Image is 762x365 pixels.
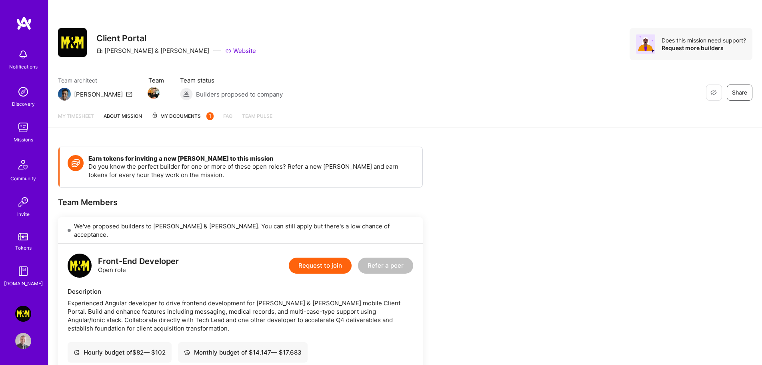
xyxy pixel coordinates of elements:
[74,349,80,355] i: icon Cash
[152,112,214,121] span: My Documents
[68,299,413,333] div: Experienced Angular developer to drive frontend development for [PERSON_NAME] & [PERSON_NAME] mob...
[148,87,160,99] img: Team Member Avatar
[58,76,132,85] span: Team architect
[15,306,31,322] img: Morgan & Morgan: Client Portal
[68,155,84,171] img: Token icon
[662,44,746,52] div: Request more builders
[58,28,87,57] img: Company Logo
[4,279,43,288] div: [DOMAIN_NAME]
[126,91,132,97] i: icon Mail
[358,258,413,274] button: Refer a peer
[68,254,92,278] img: logo
[58,217,423,244] div: We've proposed builders to [PERSON_NAME] & [PERSON_NAME]. You can still apply but there's a low c...
[15,244,32,252] div: Tokens
[727,85,752,101] button: Share
[58,112,94,127] a: My timesheet
[184,348,302,357] div: Monthly budget of $ 14.147 — $ 17.683
[225,46,256,55] a: Website
[15,333,31,349] img: User Avatar
[148,86,159,100] a: Team Member Avatar
[152,112,214,127] a: My Documents1
[18,233,28,240] img: tokens
[15,119,31,135] img: teamwork
[104,112,142,127] a: About Mission
[636,34,655,54] img: Avatar
[223,112,232,127] a: FAQ
[15,194,31,210] img: Invite
[732,89,747,97] span: Share
[96,48,103,54] i: icon CompanyGray
[68,287,413,296] div: Description
[74,348,166,357] div: Hourly budget of $ 82 — $ 102
[58,88,71,101] img: Team Architect
[15,263,31,279] img: guide book
[242,112,272,127] a: Team Pulse
[14,135,33,144] div: Missions
[12,100,35,108] div: Discovery
[15,46,31,63] img: bell
[180,76,283,85] span: Team status
[74,90,123,99] div: [PERSON_NAME]
[184,349,190,355] i: icon Cash
[98,257,179,266] div: Front-End Developer
[13,333,33,349] a: User Avatar
[15,84,31,100] img: discovery
[662,36,746,44] div: Does this mission need support?
[98,257,179,274] div: Open role
[58,197,423,208] div: Team Members
[710,89,717,96] i: icon EyeClosed
[88,162,414,179] p: Do you know the perfect builder for one or more of these open roles? Refer a new [PERSON_NAME] an...
[88,155,414,162] h4: Earn tokens for inviting a new [PERSON_NAME] to this mission
[16,16,32,30] img: logo
[9,63,38,71] div: Notifications
[196,90,283,99] span: Builders proposed to company
[17,210,30,218] div: Invite
[242,113,272,119] span: Team Pulse
[10,174,36,183] div: Community
[13,306,33,322] a: Morgan & Morgan: Client Portal
[96,33,256,43] h3: Client Portal
[96,46,209,55] div: [PERSON_NAME] & [PERSON_NAME]
[14,155,33,174] img: Community
[180,88,193,101] img: Builders proposed to company
[148,76,164,85] span: Team
[206,112,214,120] div: 1
[289,258,352,274] button: Request to join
